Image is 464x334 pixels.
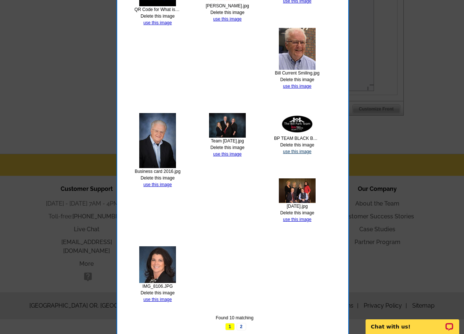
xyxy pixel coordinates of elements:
[139,113,176,168] img: thumb-6539399d4306e.jpg
[141,290,175,295] a: Delete this image
[279,113,316,135] img: thumb-5f85d63c8d177.jpg
[280,77,314,82] a: Delete this image
[213,152,241,157] a: use this image
[225,323,235,330] span: 1
[143,182,172,187] a: use this image
[280,142,314,148] a: Delete this image
[141,14,175,19] a: Delete this image
[211,10,245,15] a: Delete this image
[283,217,311,222] a: use this image
[211,145,245,150] a: Delete this image
[143,20,172,25] a: use this image
[209,113,246,138] img: thumb-6166ff759dfa3.jpg
[143,297,172,302] a: use this image
[237,323,246,330] a: 2
[274,203,320,210] div: [DATE].jpg
[141,175,175,181] a: Delete this image
[139,246,176,283] img: thumb-5d4b1a97b4b7e.jpg
[274,70,320,76] div: Bill Current Smiling.jpg
[279,178,316,203] img: thumb-5f85d41fd6dae.jpg
[204,138,251,144] div: Team [DATE].jpg
[283,149,311,154] a: use this image
[274,135,320,142] div: BP TEAM BLACK BACK 1.png
[134,6,181,13] div: QR Code for What is My Home Worth.png
[134,283,181,290] div: IMG_8106.JPG
[283,84,311,89] a: use this image
[204,3,251,9] div: [PERSON_NAME].jpg
[279,28,316,70] img: thumb-6539474d7cb86.jpg
[213,17,241,22] a: use this image
[361,311,464,334] iframe: LiveChat chat widget
[134,168,181,175] div: Business card 2016.jpg
[280,210,314,215] a: Delete this image
[123,315,346,321] div: Found 10 matching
